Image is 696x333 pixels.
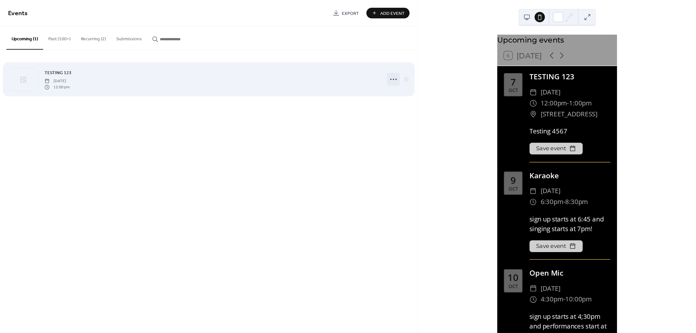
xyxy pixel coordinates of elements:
button: Submissions [111,26,147,49]
div: ​ [529,283,537,294]
span: - [563,197,565,208]
div: Karaoke [529,170,610,181]
span: 10:00pm [565,294,592,305]
div: ​ [529,197,537,208]
button: Past (100+) [43,26,76,49]
span: 8:30pm [565,197,588,208]
span: 12:00 pm [44,84,70,90]
div: TESTING 123 [529,71,610,82]
span: Events [8,7,28,20]
button: Recurring (2) [76,26,111,49]
div: Upcoming events [497,34,617,45]
span: 12:00pm [540,98,567,109]
span: - [567,98,569,109]
span: [DATE] [44,78,70,84]
span: 1:00pm [569,98,591,109]
div: ​ [529,98,537,109]
div: sign up starts at 6:45 and singing starts at 7pm! [529,214,610,233]
a: Export [328,8,364,18]
div: Oct [508,284,518,289]
button: Save event [529,143,583,154]
span: 6:30pm [540,197,563,208]
div: ​ [529,87,537,98]
div: 10 [508,273,518,282]
span: Export [342,10,359,17]
div: 9 [510,175,516,185]
span: - [563,294,565,305]
div: Open Mic [529,267,610,278]
span: 4:30pm [540,294,563,305]
div: Oct [508,88,518,92]
div: ​ [529,294,537,305]
div: 7 [510,77,516,86]
span: [DATE] [540,87,560,98]
button: Upcoming (1) [6,26,43,50]
button: Add Event [366,8,410,18]
span: [DATE] [540,186,560,197]
span: Add Event [380,10,405,17]
span: TESTING 123 [44,70,72,76]
div: Oct [508,186,518,191]
button: Save event [529,240,583,252]
span: [DATE] [540,283,560,294]
span: [STREET_ADDRESS] [540,109,597,120]
a: TESTING 123 [44,69,72,76]
div: ​ [529,109,537,120]
div: ​ [529,186,537,197]
div: Testing 4567 [529,126,610,136]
